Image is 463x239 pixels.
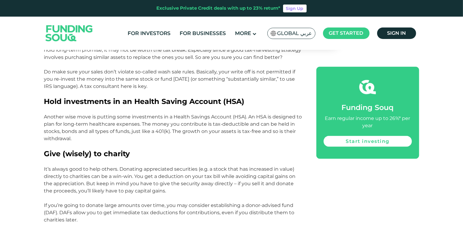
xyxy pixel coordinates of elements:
img: fsicon [359,79,376,95]
a: For Investors [126,28,172,38]
span: Hold investments in an Health Saving Account (HSA) [44,97,245,106]
div: Earn regular income up to 26%* per year [324,115,412,129]
p: It’s always good to help others. Donating appreciated securities (e.g. a stock that has increased... [44,166,303,195]
span: Give (wisely) to charity [44,149,130,158]
p: If you’re going to donate large amounts over time, you may consider establishing a donor-advised ... [44,202,303,224]
a: For Businesses [178,28,227,38]
span: Global عربي [277,30,312,37]
span: Funding Souq [342,103,394,111]
a: Start investing [324,136,412,147]
a: Sign Up [283,5,307,12]
p: Do make sure your sales don’t violate so-called wash sale rules. Basically, your write off is not... [44,68,303,90]
img: Logo [40,18,99,49]
img: SA Flag [271,31,276,36]
span: Get started [329,30,364,36]
span: Sign in [387,30,406,36]
p: Another wise move is putting some investments in a Health Savings Account (HSA). An HSA is design... [44,113,303,142]
div: Exclusive Private Credit deals with up to 23% return* [157,5,281,12]
a: Sign in [377,27,416,39]
span: More [235,30,251,36]
p: That said, you probably shouldn’t scour your portfolio to sell losing assets just for the taxman.... [44,39,303,61]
